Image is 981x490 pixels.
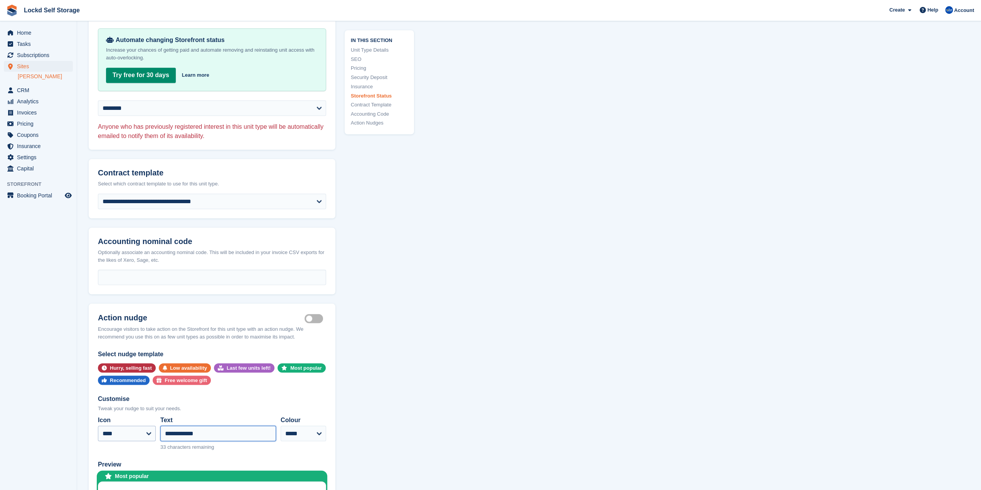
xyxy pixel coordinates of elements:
[160,444,166,450] span: 33
[305,318,326,319] label: Is active
[945,6,953,14] img: Jonny Bleach
[159,363,211,372] button: Low availability
[954,7,974,14] span: Account
[17,85,63,96] span: CRM
[170,363,207,372] div: Low availability
[6,5,18,16] img: stora-icon-8386f47178a22dfd0bd8f6a31ec36ba5ce8667c1dd55bd0f319d3a0aa187defe.svg
[351,119,408,127] a: Action Nudges
[4,39,73,49] a: menu
[106,67,176,83] a: Try free for 30 days
[160,415,276,424] label: Text
[167,444,214,450] span: characters remaining
[351,92,408,99] a: Storefront Status
[106,36,318,44] div: Automate changing Storefront status
[290,363,322,372] div: Most popular
[889,6,905,14] span: Create
[98,313,305,322] h2: Action nudge
[927,6,938,14] span: Help
[17,152,63,163] span: Settings
[106,46,318,62] p: Increase your chances of getting paid and automate removing and reinstating unit access with auto...
[98,248,326,263] div: Optionally associate an accounting nominal code. This will be included in your invoice CSV export...
[64,191,73,200] a: Preview store
[17,141,63,152] span: Insurance
[98,325,326,340] div: Encourage visitors to take action on the Storefront for this unit type with an action nudge. We r...
[4,61,73,72] a: menu
[351,110,408,118] a: Accounting Code
[98,349,326,359] div: Select nudge template
[351,47,408,54] a: Unit Type Details
[17,130,63,140] span: Coupons
[182,71,209,79] a: Learn more
[110,363,152,372] div: Hurry, selling fast
[98,363,156,372] button: Hurry, selling fast
[110,375,146,385] div: Recommended
[7,180,77,188] span: Storefront
[98,237,326,246] h2: Accounting nominal code
[4,50,73,61] a: menu
[351,36,408,44] span: In this section
[17,27,63,38] span: Home
[17,163,63,174] span: Capital
[4,152,73,163] a: menu
[351,83,408,91] a: Insurance
[98,415,156,424] label: Icon
[351,74,408,81] a: Security Deposit
[227,363,271,372] div: Last few units left!
[4,85,73,96] a: menu
[351,101,408,109] a: Contract Template
[4,96,73,107] a: menu
[18,73,73,80] a: [PERSON_NAME]
[281,415,326,424] label: Colour
[351,56,408,63] a: SEO
[4,118,73,129] a: menu
[17,61,63,72] span: Sites
[4,141,73,152] a: menu
[98,180,326,187] div: Select which contract template to use for this unit type.
[4,130,73,140] a: menu
[4,190,73,201] a: menu
[17,118,63,129] span: Pricing
[98,375,150,385] button: Recommended
[21,4,83,17] a: Lockd Self Storage
[98,394,326,403] div: Customise
[351,65,408,72] a: Pricing
[17,50,63,61] span: Subscriptions
[17,190,63,201] span: Booking Portal
[278,363,326,372] button: Most popular
[98,168,326,177] h2: Contract template
[98,460,326,469] div: Preview
[4,107,73,118] a: menu
[4,27,73,38] a: menu
[17,96,63,107] span: Analytics
[153,375,211,385] button: Free welcome gift
[4,163,73,174] a: menu
[17,107,63,118] span: Invoices
[115,472,149,480] div: Most popular
[17,39,63,49] span: Tasks
[98,122,326,140] p: Anyone who has previously registered interest in this unit type will be automatically emailed to ...
[165,375,207,385] div: Free welcome gift
[214,363,274,372] button: Last few units left!
[98,404,326,412] div: Tweak your nudge to suit your needs.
